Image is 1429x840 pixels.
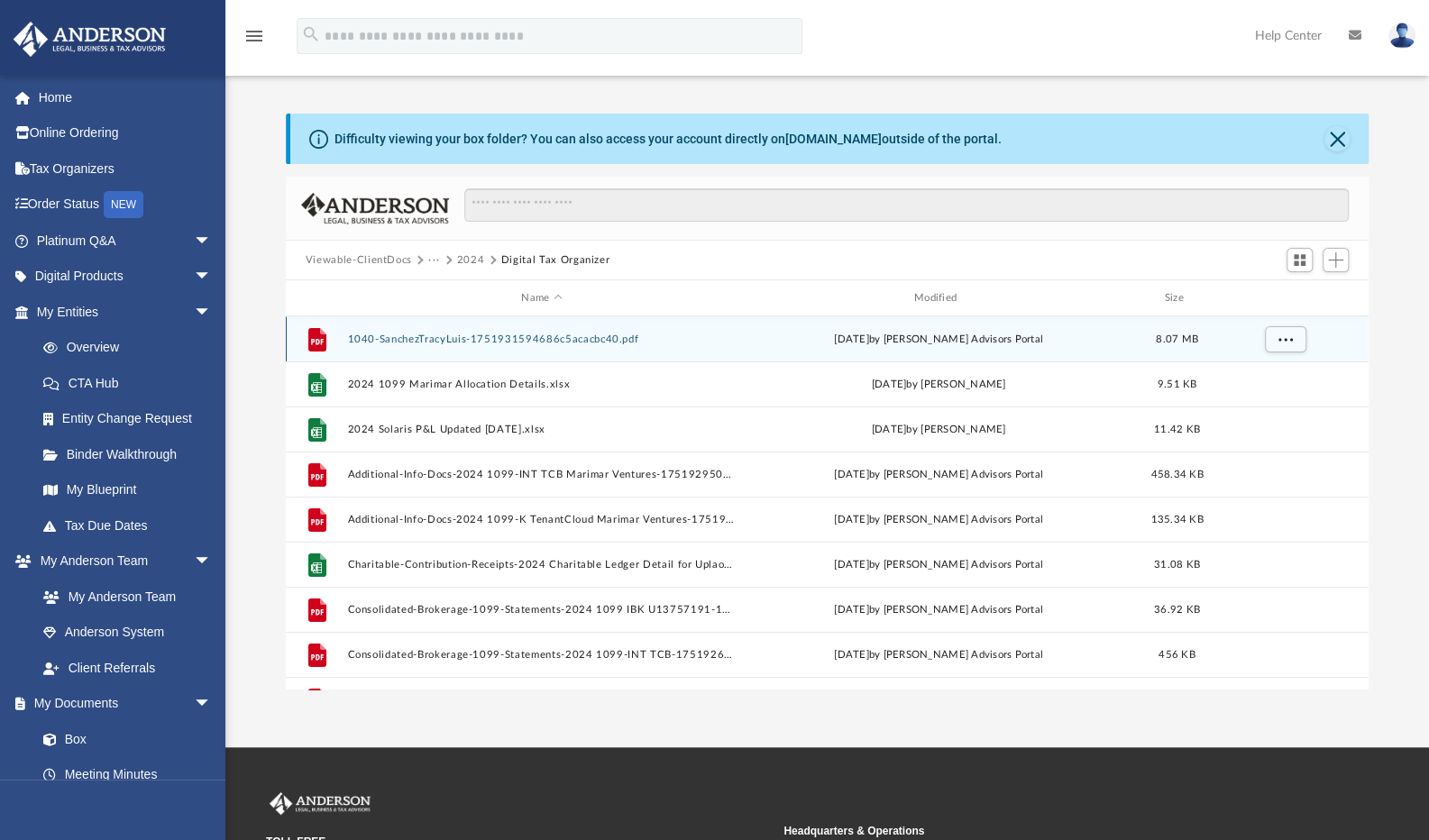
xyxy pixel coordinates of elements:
span: 456 KB [1159,650,1195,660]
div: Difficulty viewing your box folder? You can also access your account directly on outside of the p... [334,130,1002,149]
a: Client Referrals [25,650,230,686]
button: Viewable-ClientDocs [306,252,412,269]
a: Anderson System [25,615,230,651]
div: [DATE] by [PERSON_NAME] [744,422,1132,438]
div: [DATE] by [PERSON_NAME] [744,377,1132,393]
div: id [294,290,339,306]
div: [DATE] by [PERSON_NAME] Advisors Portal [744,467,1132,483]
div: grid [286,316,1369,690]
span: arrow_drop_down [194,686,230,723]
button: 2024 [457,252,485,269]
a: [DOMAIN_NAME] [785,132,882,146]
span: arrow_drop_down [194,543,230,580]
a: My Anderson Teamarrow_drop_down [13,543,230,580]
a: menu [243,34,265,47]
button: Additional-Info-Docs-2024 1099-INT TCB Marimar Ventures-1751929502686c529e8c8e4.pdf [347,469,736,480]
i: menu [243,25,265,47]
span: 11.42 KB [1154,425,1200,434]
a: Overview [25,330,239,366]
small: Headquarters & Operations [783,823,1288,839]
div: id [1221,290,1347,306]
a: My Anderson Team [25,579,221,615]
a: Platinum Q&Aarrow_drop_down [13,223,239,259]
img: Anderson Advisors Platinum Portal [8,22,171,57]
button: Additional-Info-Docs-2024 1099-K TenantCloud Marimar Ventures-1751929802686c53ca9120c.pdf [347,514,736,525]
a: Digital Productsarrow_drop_down [13,259,239,295]
span: 36.92 KB [1154,605,1200,615]
a: My Blueprint [25,472,230,508]
button: More options [1264,326,1305,353]
div: Name [346,290,736,306]
button: Charitable-Contribution-Receipts-2024 Charitable Ledger Detail for Uplaod-1751926294686c461643a21... [347,559,736,571]
span: 458.34 KB [1150,470,1203,479]
a: Home [13,79,239,115]
div: Modified [744,290,1133,306]
a: Entity Change Request [25,401,239,437]
button: 1040-SanchezTracyLuis-1751931594686c5acacbc40.pdf [347,333,736,345]
button: ··· [428,252,440,269]
div: [DATE] by [PERSON_NAME] Advisors Portal [744,602,1132,618]
a: CTA Hub [25,365,239,401]
a: Tax Due Dates [25,507,239,543]
div: [DATE] by [PERSON_NAME] Advisors Portal [744,647,1132,663]
button: 2024 1099 Marimar Allocation Details.xlsx [347,379,736,390]
a: Order StatusNEW [13,187,239,224]
div: Size [1140,290,1213,306]
button: Close [1324,126,1350,151]
div: [DATE] by [PERSON_NAME] Advisors Portal [744,557,1132,573]
span: arrow_drop_down [194,259,230,296]
span: 135.34 KB [1150,515,1203,525]
a: My Documentsarrow_drop_down [13,686,230,722]
button: Add [1323,248,1350,273]
div: NEW [104,191,143,218]
button: Consolidated-Brokerage-1099-Statements-2024 1099 IBK U13757191-1751926572686c472cc4b6a.pdf [347,604,736,616]
img: Anderson Advisors Platinum Portal [266,792,374,816]
a: Tax Organizers [13,151,239,187]
a: Box [25,721,221,757]
div: [DATE] by [PERSON_NAME] Advisors Portal [744,332,1132,348]
a: Online Ordering [13,115,239,151]
a: My Entitiesarrow_drop_down [13,294,239,330]
button: Consolidated-Brokerage-1099-Statements-2024 1099-INT TCB-1751926560686c4720cdcb5.pdf [347,649,736,661]
span: arrow_drop_down [194,294,230,331]
button: Digital Tax Organizer [501,252,610,269]
button: 2024 Solaris P&L Updated [DATE].xlsx [347,424,736,435]
img: User Pic [1388,23,1415,49]
a: Binder Walkthrough [25,436,239,472]
a: Meeting Minutes [25,757,230,793]
button: Switch to Grid View [1287,248,1314,273]
span: 31.08 KB [1154,560,1200,570]
i: search [301,24,321,44]
input: Search files and folders [464,188,1349,223]
div: [DATE] by [PERSON_NAME] Advisors Portal [744,512,1132,528]
span: 9.51 KB [1157,379,1196,389]
span: arrow_drop_down [194,223,230,260]
span: 8.07 MB [1156,334,1198,344]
